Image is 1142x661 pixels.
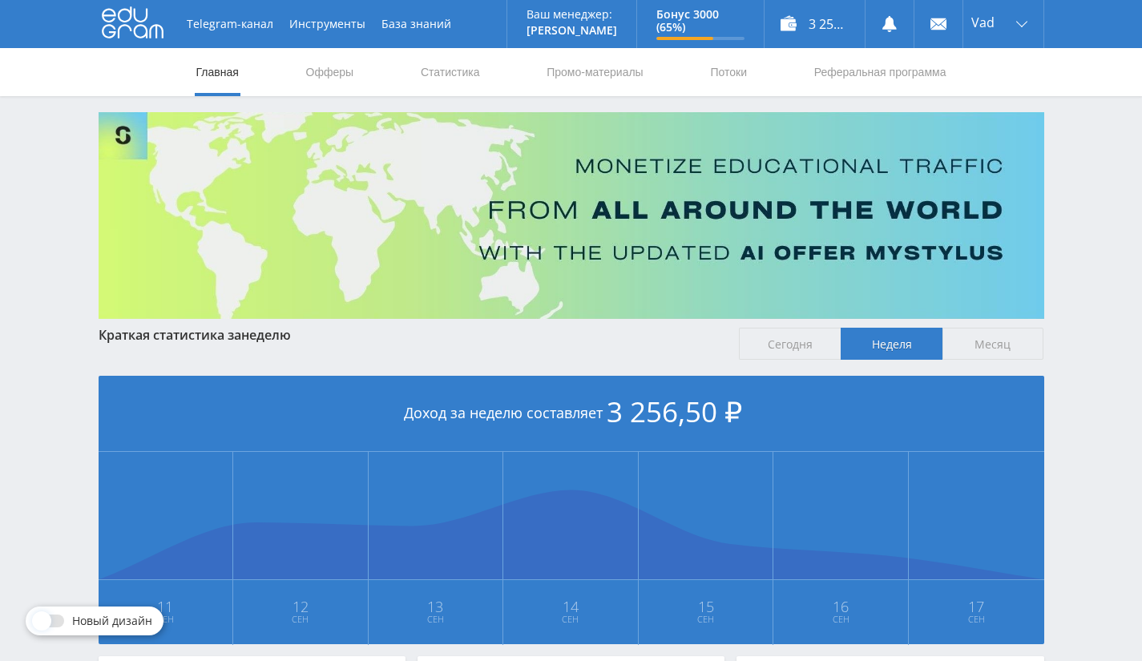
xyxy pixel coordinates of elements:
span: Неделя [841,328,942,360]
span: Месяц [942,328,1044,360]
a: Промо-материалы [545,48,644,96]
span: Сен [99,613,232,626]
p: Бонус 3000 (65%) [656,8,745,34]
span: 13 [369,600,502,613]
a: Офферы [305,48,356,96]
span: Сегодня [739,328,841,360]
span: 14 [504,600,637,613]
span: Сен [774,613,907,626]
div: Краткая статистика за [99,328,724,342]
span: Сен [369,613,502,626]
span: Сен [504,613,637,626]
span: 3 256,50 ₽ [607,393,742,430]
a: Статистика [419,48,482,96]
span: Сен [910,613,1043,626]
img: Banner [99,112,1044,319]
p: Ваш менеджер: [527,8,617,21]
span: Сен [640,613,773,626]
span: Сен [234,613,367,626]
span: 17 [910,600,1043,613]
a: Реферальная программа [813,48,948,96]
span: 16 [774,600,907,613]
span: 15 [640,600,773,613]
p: [PERSON_NAME] [527,24,617,37]
span: неделю [241,326,291,344]
span: 12 [234,600,367,613]
span: Новый дизайн [72,615,152,627]
a: Главная [195,48,240,96]
a: Потоки [708,48,749,96]
div: Доход за неделю составляет [99,376,1044,452]
span: 11 [99,600,232,613]
span: Vad [971,16,995,29]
